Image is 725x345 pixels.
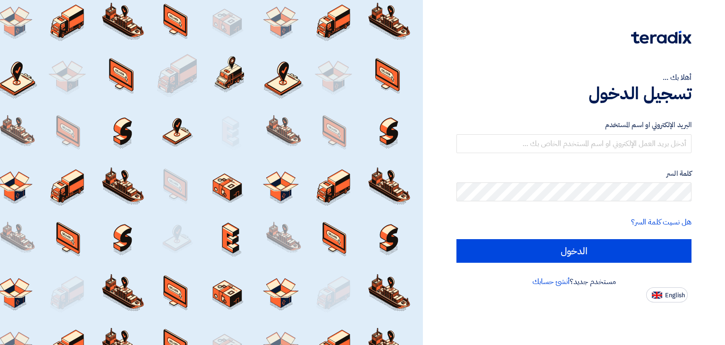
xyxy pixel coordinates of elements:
[456,239,691,263] input: الدخول
[532,276,570,287] a: أنشئ حسابك
[665,292,685,299] span: English
[456,276,691,287] div: مستخدم جديد؟
[456,168,691,179] label: كلمة السر
[646,287,688,302] button: English
[456,120,691,130] label: البريد الإلكتروني او اسم المستخدم
[456,83,691,104] h1: تسجيل الدخول
[456,72,691,83] div: أهلا بك ...
[456,134,691,153] input: أدخل بريد العمل الإلكتروني او اسم المستخدم الخاص بك ...
[652,292,662,299] img: en-US.png
[631,216,691,228] a: هل نسيت كلمة السر؟
[631,31,691,44] img: Teradix logo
